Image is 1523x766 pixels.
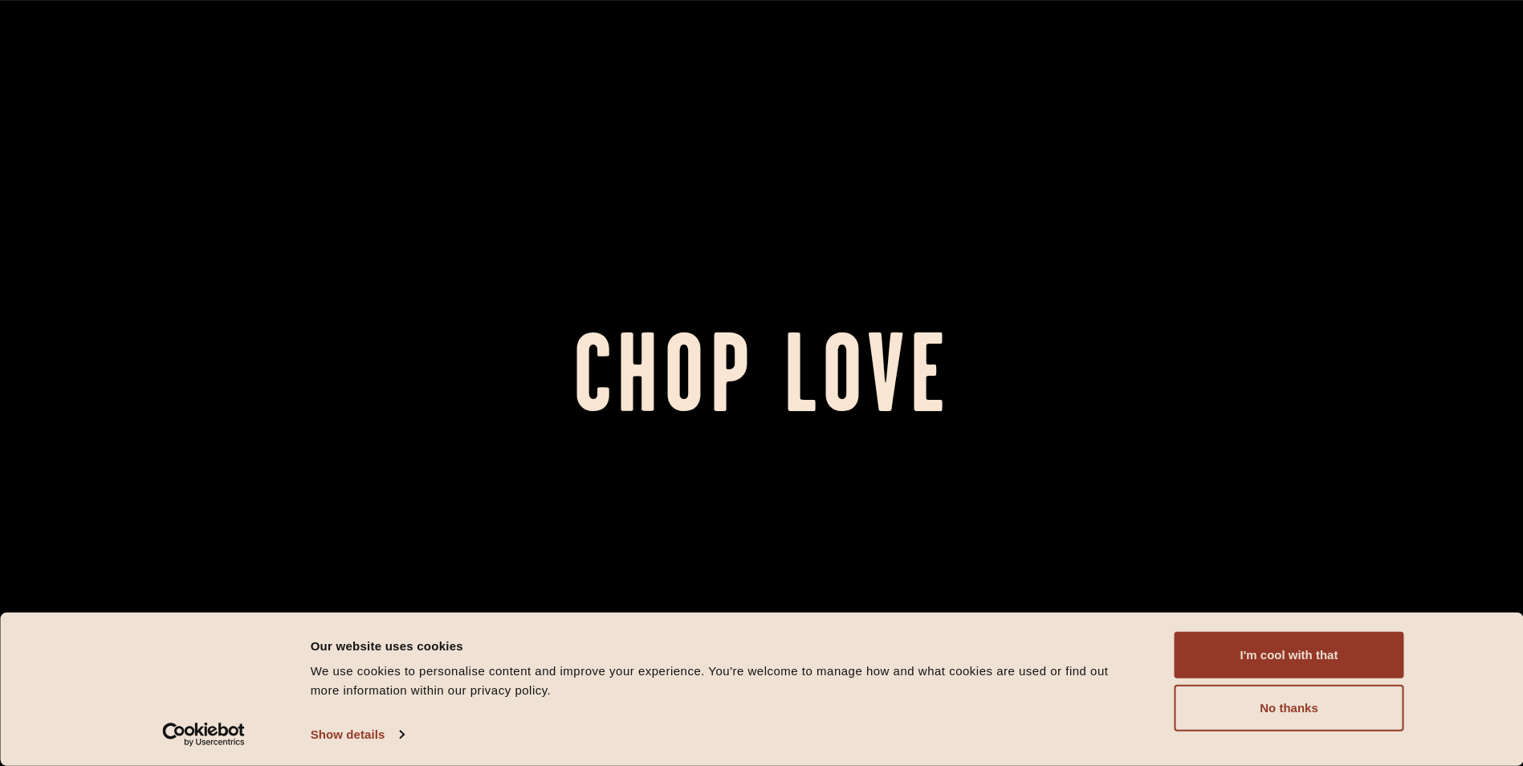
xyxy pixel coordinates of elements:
[133,723,274,747] a: Usercentrics Cookiebot - opens in a new window
[1175,685,1404,731] button: No thanks
[311,636,1138,655] div: Our website uses cookies
[311,723,404,747] a: Show details
[311,662,1138,700] div: We use cookies to personalise content and improve your experience. You're welcome to manage how a...
[1175,632,1404,678] button: I'm cool with that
